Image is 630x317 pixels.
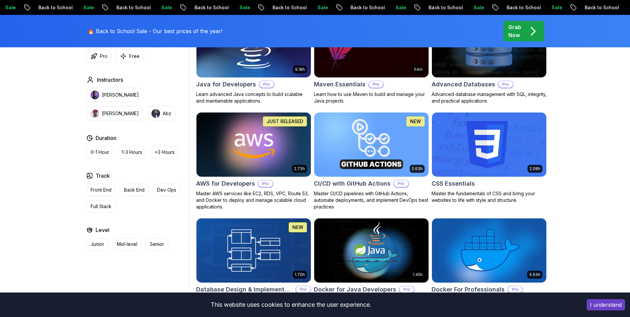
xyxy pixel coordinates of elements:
[100,53,107,60] p: Pro
[412,166,423,171] p: 2.63h
[295,272,305,277] p: 1.70h
[314,13,429,105] a: Maven Essentials card54mMaven EssentialsProLearn how to use Maven to build and manage your Java p...
[86,50,112,63] button: Pro
[432,113,546,177] img: CSS Essentials card
[340,4,385,11] p: Back to School
[574,4,619,11] p: Back to School
[122,149,142,156] p: 1-3 Hours
[314,190,429,210] p: Master CI/CD pipelines with GitHub Actions, automate deployments, and implement DevOps best pract...
[196,218,311,283] img: Database Design & Implementation card
[385,4,406,11] p: Sale
[86,106,143,121] button: instructor img[PERSON_NAME]
[91,91,99,99] img: instructor img
[196,91,311,104] p: Learn advanced Java concepts to build scalable and maintainable applications.
[432,218,547,316] a: Docker For Professionals card4.64hDocker For ProfessionalsProLearn Docker and containerization to...
[150,146,179,158] button: +3 Hours
[259,81,274,88] p: Pro
[587,299,625,310] button: Accept cookies
[96,134,116,142] h2: Duration
[196,285,293,294] h2: Database Design & Implementation
[314,113,429,177] img: CI/CD with GitHub Actions card
[117,241,137,248] p: Mid-level
[262,4,307,11] p: Back to School
[91,187,111,193] p: Front End
[196,80,256,89] h2: Java for Developers
[432,80,495,89] h2: Advanced Databases
[432,112,547,204] a: CSS Essentials card2.08hCSS EssentialsMaster the fundamentals of CSS and bring your websites to l...
[151,4,172,11] p: Sale
[86,200,116,213] button: Full Stack
[314,285,396,294] h2: Docker for Java Developers
[151,109,160,118] img: instructor img
[146,238,168,250] button: Senior
[196,179,255,188] h2: AWS for Developers
[91,203,111,210] p: Full Stack
[267,118,303,125] p: JUST RELEASED
[91,109,99,118] img: instructor img
[5,297,577,312] div: This website uses cookies to enhance the user experience.
[432,190,547,204] p: Master the fundamentals of CSS and bring your websites to life with style and structure.
[91,149,109,156] p: 0-1 Hour
[196,218,311,309] a: Database Design & Implementation card1.70hNEWDatabase Design & ImplementationProSkills in databas...
[369,81,383,88] p: Pro
[153,184,181,196] button: Dev Ops
[116,50,144,63] button: Free
[86,146,113,158] button: 0-1 Hour
[97,76,123,84] h2: Instructors
[196,112,311,210] a: AWS for Developers card2.73hJUST RELEASEDAWS for DevelopersProMaster AWS services like EC2, RDS, ...
[529,166,540,171] p: 2.08h
[399,286,414,293] p: Pro
[124,187,145,193] p: Back End
[196,13,311,105] a: Java for Developers card9.18hJava for DevelopersProLearn advanced Java concepts to build scalable...
[463,4,484,11] p: Sale
[88,27,222,35] p: 🔥 Back to School Sale - Our best prices of the year!
[432,218,546,283] img: Docker For Professionals card
[508,286,523,293] p: Pro
[147,106,176,121] button: instructor imgAbz
[410,118,421,125] p: NEW
[86,88,143,102] button: instructor img[PERSON_NAME]
[314,218,429,283] img: Docker for Java Developers card
[295,67,305,72] p: 9.18h
[155,149,175,156] p: +3 Hours
[157,187,176,193] p: Dev Ops
[117,146,147,158] button: 1-3 Hours
[314,91,429,104] p: Learn how to use Maven to build and manage your Java projects
[418,4,463,11] p: Back to School
[314,80,365,89] h2: Maven Essentials
[413,272,423,277] p: 1.45h
[96,172,110,180] h2: Track
[129,53,140,60] p: Free
[508,23,521,39] p: Grab Now
[86,184,116,196] button: Front End
[96,226,109,234] h2: Level
[414,67,423,72] p: 54m
[394,180,408,187] p: Pro
[294,166,305,171] p: 2.73h
[296,286,311,293] p: Pro
[184,4,229,11] p: Back to School
[106,4,151,11] p: Back to School
[102,110,139,117] p: [PERSON_NAME]
[307,4,328,11] p: Sale
[498,81,513,88] p: Pro
[91,241,104,248] p: Junior
[292,224,303,231] p: NEW
[258,180,273,187] p: Pro
[541,4,562,11] p: Sale
[314,112,429,210] a: CI/CD with GitHub Actions card2.63hNEWCI/CD with GitHub ActionsProMaster CI/CD pipelines with Git...
[196,190,311,210] p: Master AWS services like EC2, RDS, VPC, Route 53, and Docker to deploy and manage scalable cloud ...
[432,179,475,188] h2: CSS Essentials
[150,241,164,248] p: Senior
[314,179,391,188] h2: CI/CD with GitHub Actions
[73,4,94,11] p: Sale
[529,272,540,277] p: 4.64h
[163,110,171,117] p: Abz
[102,92,139,98] p: [PERSON_NAME]
[120,184,149,196] button: Back End
[432,13,547,105] a: Advanced Databases cardAdvanced DatabasesProAdvanced database management with SQL, integrity, and...
[86,238,108,250] button: Junior
[432,91,547,104] p: Advanced database management with SQL, integrity, and practical applications
[112,238,142,250] button: Mid-level
[28,4,73,11] p: Back to School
